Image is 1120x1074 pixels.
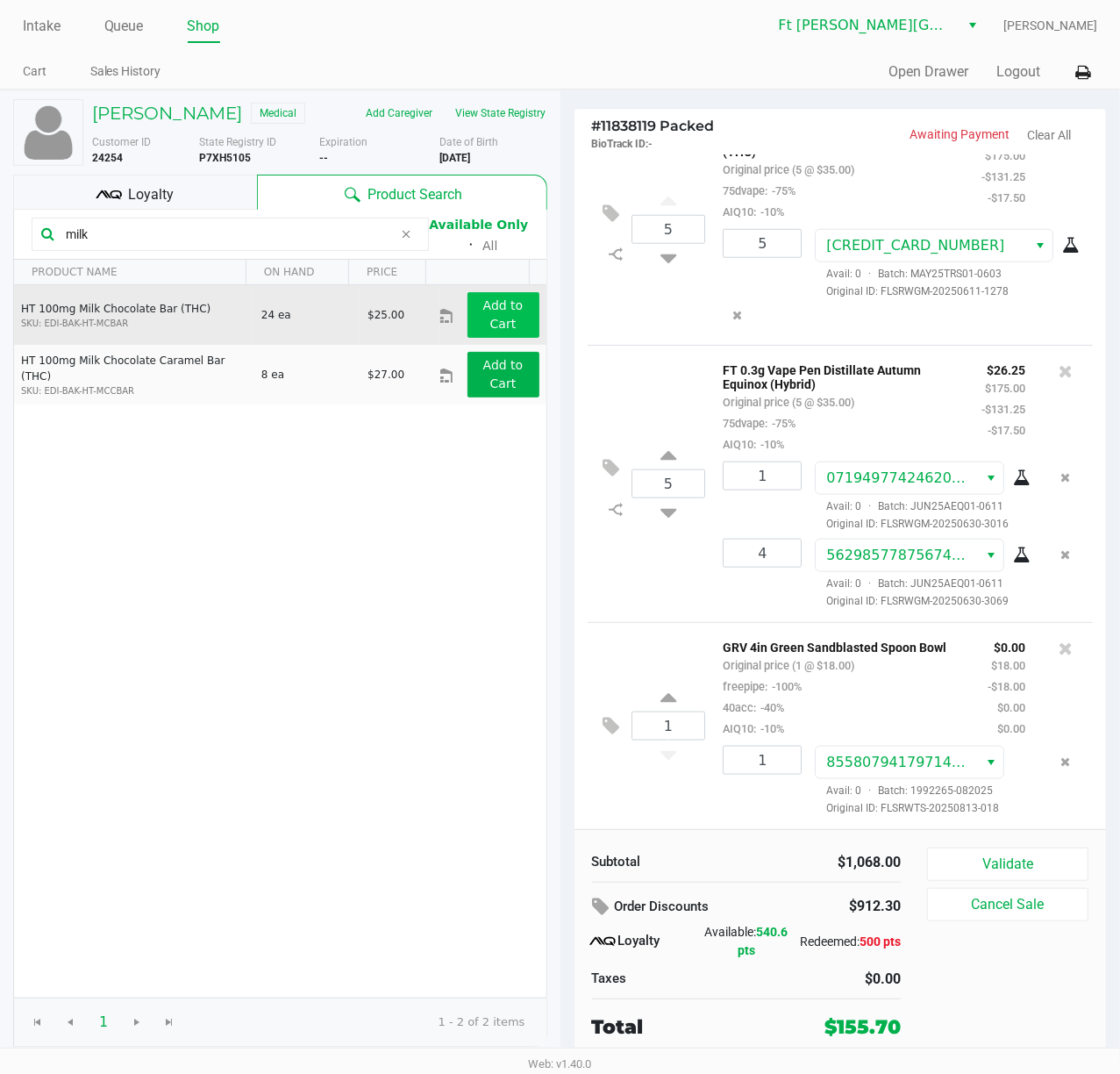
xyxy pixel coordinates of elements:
span: Original ID: FLSRWGM-20250630-3069 [815,593,1025,609]
button: Add to Cart [467,352,539,397]
a: Intake [23,14,61,39]
td: 8 ea [253,345,360,405]
span: Avail: 0 Batch: JUN25AEQ01-0611 [815,500,1003,512]
span: Avail: 0 Batch: JUN25AEQ01-0611 [815,577,1003,590]
span: [PERSON_NAME] [1003,17,1097,35]
div: Subtotal [592,852,733,872]
small: 75dvape: [723,417,795,430]
a: Queue [104,14,144,39]
span: 11838119 Packed [592,118,715,134]
p: Awaiting Payment [840,125,1009,144]
b: -- [319,152,328,164]
td: HT 100mg Milk Chocolate Caramel Bar (THC) [14,345,253,405]
input: Scan or Search Products to Begin [59,221,393,247]
small: AIQ10: [723,205,784,218]
div: Available: [695,923,798,960]
small: -$131.25 [981,403,1025,416]
p: GRV 4in Green Sandblasted Spoon Bowl [723,636,961,655]
td: HT 100mg Milk Chocolate Bar (THC) [14,285,253,345]
span: -10% [756,722,784,735]
small: $0.00 [997,722,1025,735]
app-button-loader: Add to Cart [483,298,524,331]
div: Order Discounts [592,891,789,923]
span: 5629857787567477 [826,547,969,563]
small: $18.00 [991,659,1025,672]
kendo-pager-info: 1 - 2 of 2 items [200,1013,525,1031]
span: $27.00 [367,369,404,381]
span: 540.6 pts [738,925,788,957]
small: Original price (5 @ $35.00) [723,396,854,409]
span: -10% [756,438,784,451]
span: Medical [251,103,305,124]
span: Go to the previous page [54,1006,87,1039]
button: Remove the package from the orderLine [1054,746,1078,778]
span: Ft [PERSON_NAME][GEOGRAPHIC_DATA] [778,15,949,36]
button: Add to Cart [467,292,539,338]
b: 24254 [92,152,123,164]
span: -100% [767,680,802,693]
small: $175.00 [985,149,1025,162]
span: [CREDIT_CARD_NUMBER] [826,237,1004,254]
span: Product Search [367,184,462,205]
span: Go to the last page [153,1006,186,1039]
span: Avail: 0 Batch: MAY25TRS01-0603 [815,268,1002,280]
span: · [861,577,878,590]
span: -10% [756,205,784,218]
small: -$131.25 [981,170,1025,183]
button: Remove the package from the orderLine [1054,462,1078,494]
span: Original ID: FLSRWGM-20250611-1278 [815,283,1080,299]
span: · [861,500,878,512]
button: Select [978,540,1003,571]
span: 8558079417971413 [826,754,969,770]
inline-svg: Split item qty to new line [601,243,631,266]
th: PRICE [348,260,425,285]
button: Select [959,10,985,41]
span: Go to the next page [130,1015,144,1029]
span: · [861,268,878,280]
small: freepipe: [723,680,802,693]
th: PRODUCT NAME [14,260,246,285]
p: $26.25 [981,359,1025,377]
inline-svg: Split item qty to new line [601,498,631,521]
div: Loyalty [592,931,696,952]
td: 24 ea [253,285,360,345]
a: Sales History [90,61,161,82]
small: Original price (1 @ $18.00) [723,659,854,672]
span: - [649,138,653,150]
span: Customer ID [92,136,151,148]
span: Go to the previous page [63,1015,77,1029]
h5: [PERSON_NAME] [92,103,242,124]
button: View State Registry [445,99,547,127]
span: · [861,784,878,797]
a: Cart [23,61,46,82]
span: Go to the next page [120,1006,153,1039]
span: Web: v1.40.0 [529,1057,592,1070]
span: -75% [767,184,795,197]
span: Original ID: FLSRWGM-20250630-3016 [815,516,1025,532]
button: Remove the package from the orderLine [725,299,749,332]
div: $155.70 [824,1013,901,1042]
div: Data table [14,260,546,998]
p: $0.00 [988,636,1025,655]
button: All [482,237,497,255]
p: FT 0.3g Vape Pen Distillate Autumn Equinox (Hybrid) [723,359,955,391]
span: Go to the first page [21,1006,54,1039]
button: Select [978,462,1003,494]
small: $175.00 [985,382,1025,395]
span: ᛫ [460,237,482,254]
small: -$17.50 [988,191,1025,204]
button: Select [1027,230,1052,261]
span: Go to the first page [31,1015,45,1029]
span: Go to the last page [162,1015,176,1029]
span: Loyalty [128,184,174,205]
small: -$18.00 [988,680,1025,693]
span: Date of Birth [439,136,498,148]
span: BioTrack ID: [592,138,649,150]
small: AIQ10: [723,438,784,451]
small: $0.00 [997,701,1025,714]
p: SKU: EDI-BAK-HT-MCBAR [21,317,246,330]
small: Original price (5 @ $35.00) [723,163,854,176]
button: Logout [996,61,1040,82]
span: Original ID: FLSRWTS-20250813-018 [815,800,1025,816]
span: -75% [767,417,795,430]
